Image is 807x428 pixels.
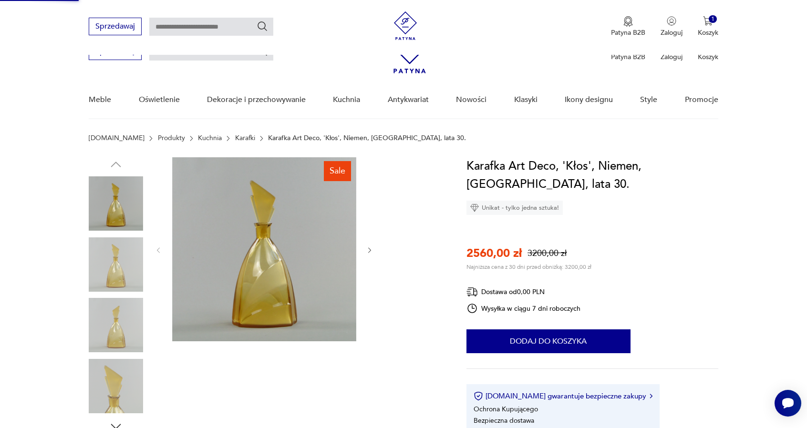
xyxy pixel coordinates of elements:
[89,176,143,231] img: Zdjęcie produktu Karafka Art Deco, 'Kłos', Niemen, Polska, lata 30.
[565,82,613,118] a: Ikony designu
[466,329,631,353] button: Dodaj do koszyka
[466,286,581,298] div: Dostawa od 0,00 PLN
[89,237,143,292] img: Zdjęcie produktu Karafka Art Deco, 'Kłos', Niemen, Polska, lata 30.
[172,157,356,341] img: Zdjęcie produktu Karafka Art Deco, 'Kłos', Niemen, Polska, lata 30.
[703,16,713,26] img: Ikona koszyka
[89,18,142,35] button: Sprzedawaj
[611,16,645,37] button: Patyna B2B
[698,28,718,37] p: Koszyk
[89,49,142,55] a: Sprzedawaj
[466,157,718,194] h1: Karafka Art Deco, 'Kłos', Niemen, [GEOGRAPHIC_DATA], lata 30.
[775,390,801,417] iframe: Smartsupp widget button
[466,201,563,215] div: Unikat - tylko jedna sztuka!
[474,391,483,401] img: Ikona certyfikatu
[661,16,683,37] button: Zaloguj
[89,298,143,352] img: Zdjęcie produktu Karafka Art Deco, 'Kłos', Niemen, Polska, lata 30.
[391,11,420,40] img: Patyna - sklep z meblami i dekoracjami vintage
[514,82,538,118] a: Klasyki
[89,82,111,118] a: Meble
[661,52,683,61] p: Zaloguj
[650,394,652,398] img: Ikona strzałki w prawo
[667,16,676,26] img: Ikonka użytkownika
[158,134,185,142] a: Produkty
[623,16,633,27] img: Ikona medalu
[235,134,255,142] a: Karafki
[466,263,591,271] p: Najniższa cena z 30 dni przed obniżką: 3200,00 zł
[324,161,351,181] div: Sale
[474,405,538,414] li: Ochrona Kupującego
[661,28,683,37] p: Zaloguj
[466,245,522,261] p: 2560,00 zł
[139,82,180,118] a: Oświetlenie
[207,82,306,118] a: Dekoracje i przechowywanie
[89,134,145,142] a: [DOMAIN_NAME]
[528,247,567,259] p: 3200,00 zł
[268,134,466,142] p: Karafka Art Deco, 'Kłos', Niemen, [GEOGRAPHIC_DATA], lata 30.
[456,82,486,118] a: Nowości
[698,52,718,61] p: Koszyk
[611,52,645,61] p: Patyna B2B
[709,15,717,23] div: 1
[388,82,429,118] a: Antykwariat
[89,359,143,413] img: Zdjęcie produktu Karafka Art Deco, 'Kłos', Niemen, Polska, lata 30.
[611,28,645,37] p: Patyna B2B
[198,134,222,142] a: Kuchnia
[466,286,478,298] img: Ikona dostawy
[89,24,142,31] a: Sprzedawaj
[474,416,534,425] li: Bezpieczna dostawa
[470,204,479,212] img: Ikona diamentu
[474,391,652,401] button: [DOMAIN_NAME] gwarantuje bezpieczne zakupy
[466,303,581,314] div: Wysyłka w ciągu 7 dni roboczych
[333,82,360,118] a: Kuchnia
[698,16,718,37] button: 1Koszyk
[640,82,657,118] a: Style
[611,16,645,37] a: Ikona medaluPatyna B2B
[685,82,718,118] a: Promocje
[257,20,268,32] button: Szukaj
